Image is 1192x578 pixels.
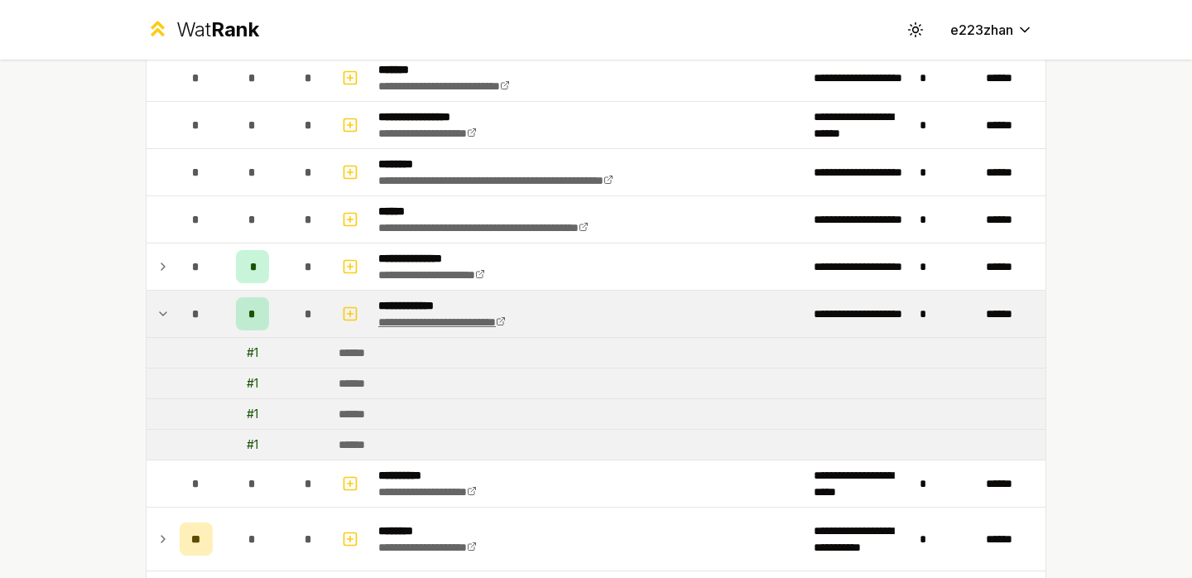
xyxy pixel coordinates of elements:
[937,15,1046,45] button: e223zhan
[247,344,258,361] div: # 1
[247,375,258,392] div: # 1
[247,436,258,453] div: # 1
[247,406,258,422] div: # 1
[211,17,259,41] span: Rank
[950,20,1013,40] span: e223zhan
[146,17,259,43] a: WatRank
[176,17,259,43] div: Wat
